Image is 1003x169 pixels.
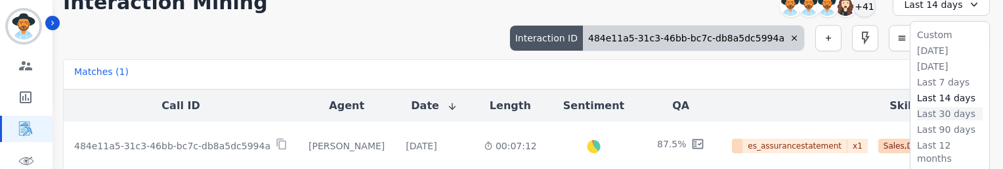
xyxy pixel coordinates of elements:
li: Last 90 days [917,123,983,136]
button: Length [490,98,531,114]
li: Custom [917,28,983,41]
li: Last 12 months [917,139,983,165]
button: Skills [889,98,921,114]
span: es_assurancestatement [742,139,847,153]
li: [DATE] [917,60,983,73]
span: Sales,DisSat [878,139,937,153]
div: Matches ( 1 ) [74,65,129,84]
div: Interaction ID [510,26,583,51]
div: [PERSON_NAME] [309,139,385,153]
div: 484e11a5-31c3-46bb-bc7c-db8a5dc5994a [583,26,804,51]
li: Last 14 days [917,91,983,105]
img: Bordered avatar [8,11,39,42]
span: x 1 [847,139,868,153]
button: QA [672,98,689,114]
li: Last 7 days [917,76,983,89]
li: [DATE] [917,44,983,57]
p: 484e11a5-31c3-46bb-bc7c-db8a5dc5994a [74,139,270,153]
button: Call ID [161,98,200,114]
div: [DATE] [406,139,437,153]
li: Last 30 days [917,107,983,120]
button: Agent [329,98,364,114]
div: 87.5% [657,137,686,154]
div: 00:07:12 [484,139,537,153]
button: Date [411,98,458,114]
button: Sentiment [563,98,624,114]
